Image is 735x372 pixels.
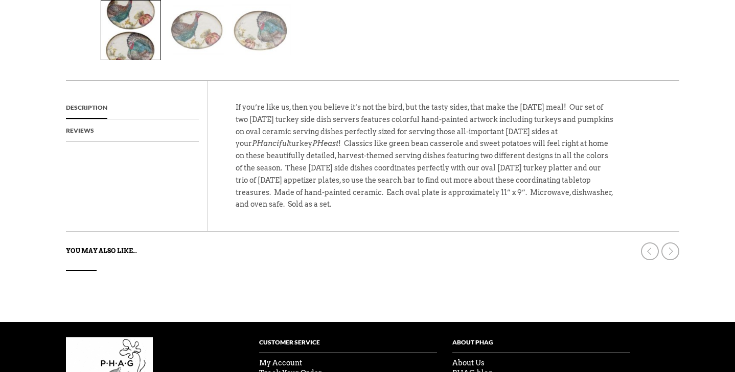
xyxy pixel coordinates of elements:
h4: Customer Service [259,337,437,354]
em: PHeast [312,139,338,147]
a: About Us [452,359,485,367]
em: PHanciful [252,139,289,147]
a: Description [66,96,107,119]
strong: You may also like… [66,247,137,255]
p: If you’re like us, then you believe it’s not the bird, but the tasty sides, that make the [DATE] ... [236,102,614,221]
a: My Account [259,359,302,367]
h4: About PHag [452,337,630,354]
a: Reviews [66,119,94,142]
